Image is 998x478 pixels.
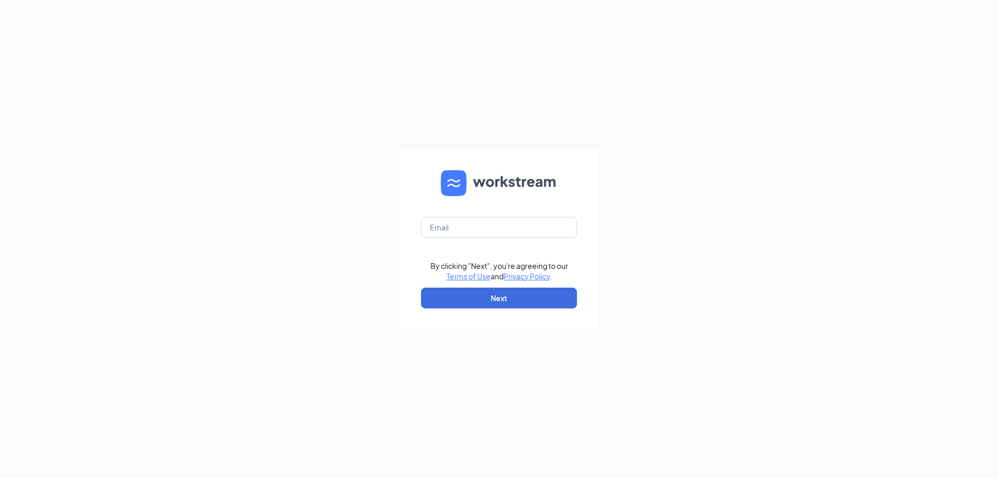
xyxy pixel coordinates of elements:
img: WS logo and Workstream text [441,170,557,196]
a: Terms of Use [447,272,491,281]
a: Privacy Policy [504,272,550,281]
button: Next [421,288,577,308]
div: By clicking "Next", you're agreeing to our and . [430,261,568,281]
input: Email [421,217,577,238]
